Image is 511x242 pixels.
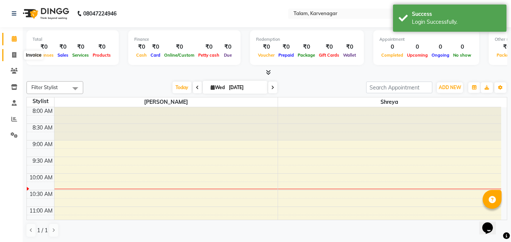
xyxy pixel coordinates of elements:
[222,52,234,58] span: Due
[70,43,91,51] div: ₹0
[19,3,71,24] img: logo
[379,52,405,58] span: Completed
[149,52,162,58] span: Card
[412,10,501,18] div: Success
[31,107,54,115] div: 8:00 AM
[172,82,191,93] span: Today
[209,85,227,90] span: Wed
[296,43,317,51] div: ₹0
[341,52,358,58] span: Wallet
[437,82,463,93] button: ADD NEW
[162,43,196,51] div: ₹0
[37,227,48,234] span: 1 / 1
[451,52,473,58] span: No show
[33,36,113,43] div: Total
[91,52,113,58] span: Products
[317,43,341,51] div: ₹0
[276,52,296,58] span: Prepaid
[405,43,430,51] div: 0
[149,43,162,51] div: ₹0
[70,52,91,58] span: Services
[412,18,501,26] div: Login Successfully.
[162,52,196,58] span: Online/Custom
[28,190,54,198] div: 10:30 AM
[366,82,432,93] input: Search Appointment
[296,52,317,58] span: Package
[196,43,221,51] div: ₹0
[430,52,451,58] span: Ongoing
[430,43,451,51] div: 0
[221,43,235,51] div: ₹0
[439,85,461,90] span: ADD NEW
[405,52,430,58] span: Upcoming
[24,51,43,60] div: Invoice
[451,43,473,51] div: 0
[31,124,54,132] div: 8:30 AM
[341,43,358,51] div: ₹0
[379,43,405,51] div: 0
[33,43,56,51] div: ₹0
[31,84,58,90] span: Filter Stylist
[28,207,54,215] div: 11:00 AM
[31,140,54,148] div: 9:00 AM
[134,36,235,43] div: Finance
[276,43,296,51] div: ₹0
[196,52,221,58] span: Petty cash
[91,43,113,51] div: ₹0
[54,97,278,107] span: [PERSON_NAME]
[227,82,264,93] input: 2025-09-03
[56,43,70,51] div: ₹0
[28,174,54,182] div: 10:00 AM
[83,3,116,24] b: 08047224946
[256,52,276,58] span: Voucher
[278,97,502,107] span: Shreya
[256,43,276,51] div: ₹0
[56,52,70,58] span: Sales
[134,43,149,51] div: ₹0
[379,36,473,43] div: Appointment
[134,52,149,58] span: Cash
[479,212,503,234] iframe: chat widget
[317,52,341,58] span: Gift Cards
[31,157,54,165] div: 9:30 AM
[256,36,358,43] div: Redemption
[27,97,54,105] div: Stylist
